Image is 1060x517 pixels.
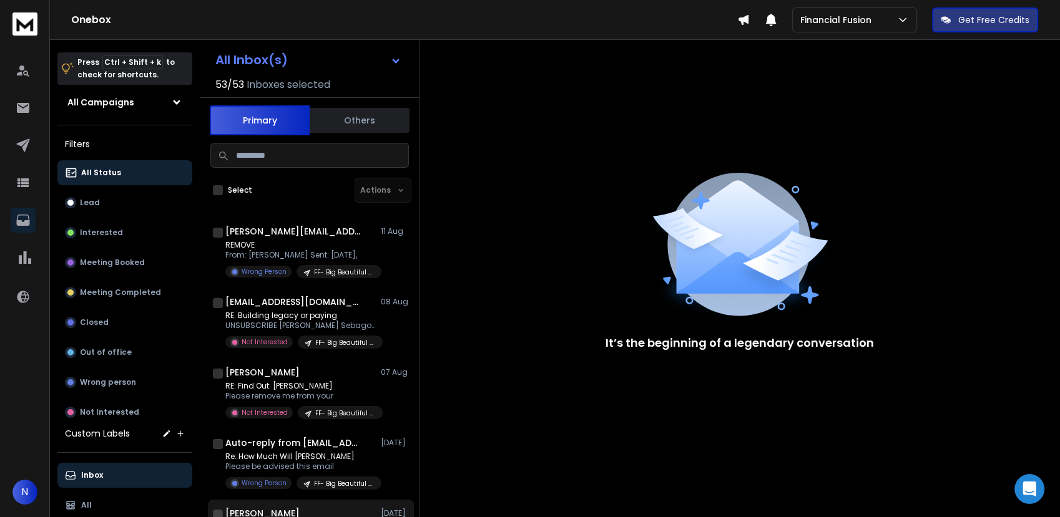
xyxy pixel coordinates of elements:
[12,480,37,505] button: N
[57,90,192,115] button: All Campaigns
[958,14,1029,26] p: Get Free Credits
[65,427,130,440] h3: Custom Labels
[225,461,375,471] p: Please be advised this email
[81,470,103,480] p: Inbox
[205,47,411,72] button: All Inbox(s)
[225,366,300,379] h1: [PERSON_NAME]
[225,321,375,331] p: UNSUBSCRIBE [PERSON_NAME] Sebago Brewing
[57,280,192,305] button: Meeting Completed
[225,225,363,238] h1: [PERSON_NAME][EMAIL_ADDRESS][DOMAIN_NAME]
[225,240,375,250] p: REMOVE
[310,107,410,134] button: Others
[242,478,287,488] p: Wrong Person
[57,463,192,488] button: Inbox
[80,347,132,357] p: Out of office
[80,228,123,238] p: Interested
[225,381,375,391] p: RE: Find Out: [PERSON_NAME]
[57,250,192,275] button: Meeting Booked
[81,168,121,178] p: All Status
[57,190,192,215] button: Lead
[315,338,375,347] p: FF- Big Beautiful Bill
[242,408,288,417] p: Not Interested
[12,12,37,36] img: logo
[57,310,192,335] button: Closed
[80,198,100,208] p: Lead
[57,220,192,245] button: Interested
[242,337,288,347] p: Not Interested
[225,437,363,449] h1: Auto-reply from [EMAIL_ADDRESS][DOMAIN_NAME]
[80,377,136,387] p: Wrong person
[225,296,363,308] h1: [EMAIL_ADDRESS][DOMAIN_NAME]
[81,500,92,510] p: All
[932,7,1038,32] button: Get Free Credits
[71,12,737,27] h1: Onebox
[315,408,375,418] p: FF- Big Beautiful Bill
[228,185,252,195] label: Select
[247,77,330,92] h3: Inboxes selected
[67,96,134,109] h1: All Campaigns
[80,258,145,268] p: Meeting Booked
[80,407,139,417] p: Not Interested
[57,340,192,365] button: Out of office
[242,267,287,276] p: Wrong Person
[314,268,374,277] p: FF- Big Beautiful Bill
[1014,474,1044,504] div: Open Intercom Messenger
[215,54,288,66] h1: All Inbox(s)
[80,317,109,327] p: Closed
[800,14,876,26] p: Financial Fusion
[215,77,244,92] span: 53 / 53
[606,334,874,352] p: It’s the beginning of a legendary conversation
[381,367,409,377] p: 07 Aug
[381,438,409,448] p: [DATE]
[80,287,161,297] p: Meeting Completed
[57,135,192,153] h3: Filters
[225,391,375,401] p: Please remove me from your
[57,400,192,425] button: Not Interested
[57,370,192,395] button: Wrong person
[77,56,175,81] p: Press to check for shortcuts.
[57,160,192,185] button: All Status
[102,55,163,69] span: Ctrl + Shift + k
[381,297,409,307] p: 08 Aug
[225,452,375,461] p: Re: How Much Will [PERSON_NAME]
[314,479,374,488] p: FF- Big Beautiful Bill
[225,250,375,260] p: From: [PERSON_NAME] Sent: [DATE],
[210,105,310,135] button: Primary
[225,311,375,321] p: RE: Building legacy or paying
[381,226,409,236] p: 11 Aug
